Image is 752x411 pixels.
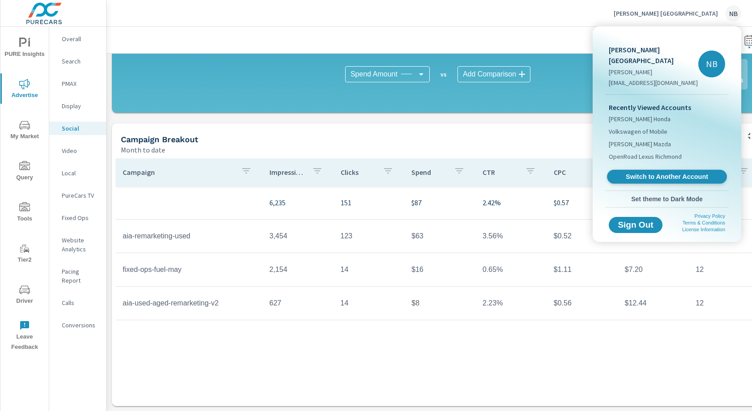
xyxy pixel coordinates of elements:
p: [PERSON_NAME] [GEOGRAPHIC_DATA] [609,44,698,66]
span: [PERSON_NAME] Mazda [609,140,671,148]
p: [EMAIL_ADDRESS][DOMAIN_NAME] [609,78,698,87]
span: Switch to Another Account [612,173,722,181]
a: License Information [682,227,725,232]
a: Terms & Conditions [683,220,725,225]
p: [PERSON_NAME] [609,68,698,76]
span: OpenRoad Lexus Richmond [609,152,682,161]
span: Sign Out [616,221,655,229]
a: Privacy Policy [695,213,725,219]
button: Sign Out [609,217,662,233]
span: Volkswagen of Mobile [609,127,667,136]
span: [PERSON_NAME] Honda [609,114,671,123]
p: Recently Viewed Accounts [609,102,725,113]
span: Set theme to Dark Mode [609,195,725,203]
div: NB [698,51,725,77]
button: Set theme to Dark Mode [605,191,729,207]
a: Switch to Another Account [607,170,727,184]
